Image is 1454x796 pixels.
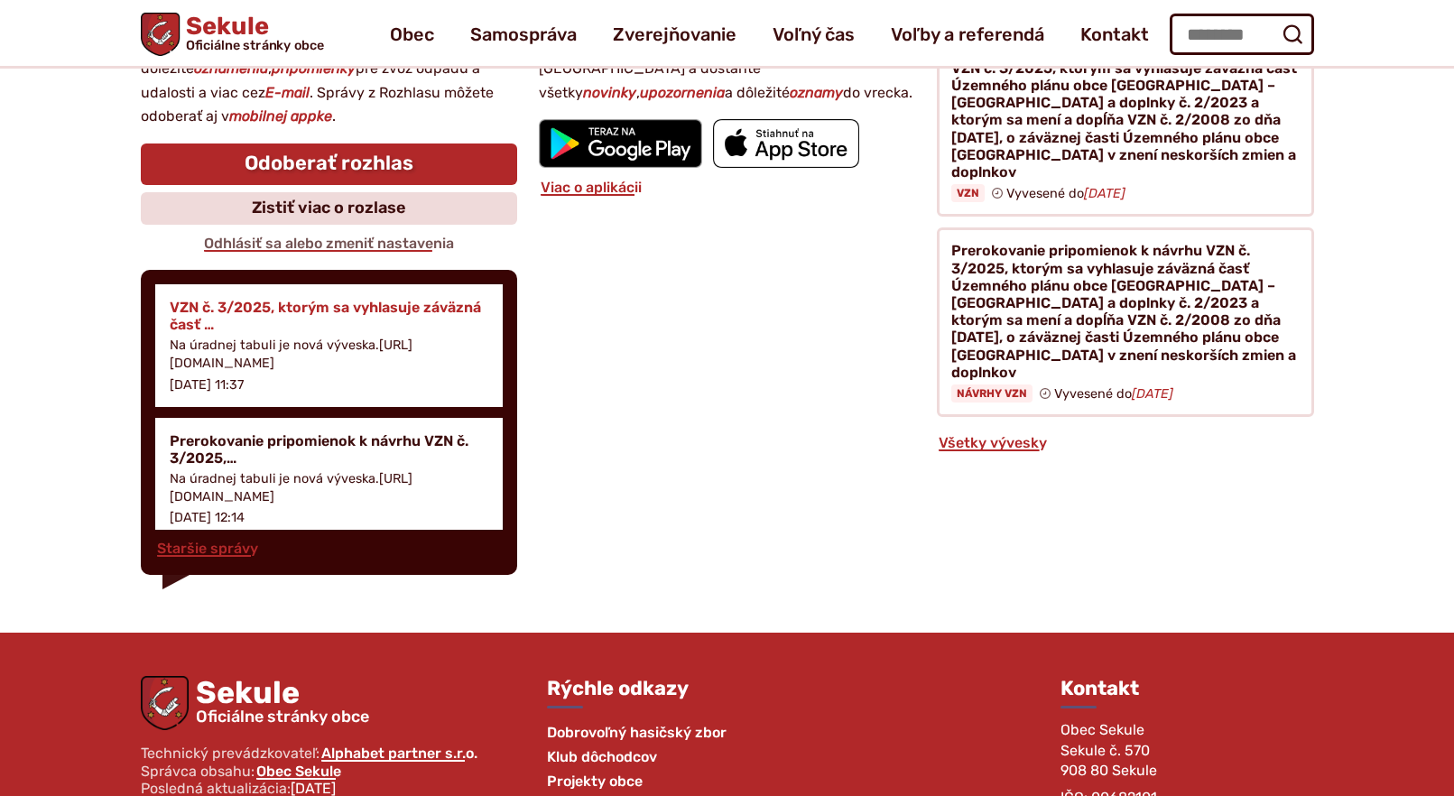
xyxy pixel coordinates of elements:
a: Zistiť viac o rozlase [141,192,517,225]
strong: oznamy [790,84,843,101]
h4: Prerokovanie pripomienok k návrhu VZN č. 3/2025,… [170,432,488,467]
a: Kontakt [1080,9,1149,60]
span: Sekule [189,678,369,725]
h3: Kontakt [1060,676,1314,706]
a: Dobrovoľný hasičský zbor [547,720,727,745]
a: Prerokovanie pripomienok k návrhu VZN č. 3/2025,… Na úradnej tabuli je nová výveska.[URL][DOMAIN_... [155,418,503,541]
p: Na úradnej tabuli je nová výveska.[URL][DOMAIN_NAME] [170,337,488,373]
span: Obec Sekule Sekule č. 570 908 80 Sekule [1060,721,1157,779]
strong: upozornenia [640,84,725,101]
a: Logo Sekule, prejsť na domovskú stránku. [141,13,324,56]
p: Pošleme vám aktuality, dôležité , pre zvoz odpadu a udalosti a viac cez . Správy z Rozhlasu môžet... [141,33,517,129]
span: Sekule [180,14,324,52]
p: [DATE] 11:37 [170,377,244,393]
h3: Rýchle odkazy [547,676,727,706]
a: Samospráva [470,9,577,60]
a: Všetky vývesky [937,434,1049,451]
a: Voľný čas [773,9,855,60]
a: Projekty obce [547,769,643,793]
a: Prerokovanie pripomienok k návrhu VZN č. 3/2025, ktorým sa vyhlasuje záväzná časť Územného plánu ... [937,227,1313,417]
strong: E-mail [265,84,310,101]
p: Stiahnite si mobilnú aplikáciu obce [GEOGRAPHIC_DATA] a dostaňte všetky , a dôležité do vrecka. [539,33,915,105]
a: Odhlásiť sa alebo zmeniť nastavenia [202,235,456,252]
a: Logo Sekule, prejsť na domovskú stránku. [141,676,547,730]
a: Viac o aplikácii [539,179,644,196]
span: Oficiálne stránky obce [196,708,369,725]
a: Voľby a referendá [891,9,1044,60]
span: Oficiálne stránky obce [185,39,324,51]
a: VZN č. 3/2025, ktorým sa vyhlasuje záväzná časť Územného plánu obce [GEOGRAPHIC_DATA] – [GEOGRAPH... [937,45,1313,218]
a: Klub dôchodcov [547,745,657,769]
img: Prejsť na mobilnú aplikáciu Sekule v službe Google Play [539,119,702,168]
img: Prejsť na mobilnú aplikáciu Sekule v App Store [713,119,859,168]
a: Odoberať rozhlas [141,143,517,185]
a: Staršie správy [155,540,260,557]
a: VZN č. 3/2025, ktorým sa vyhlasuje záväzná časť … Na úradnej tabuli je nová výveska.[URL][DOMAIN_... [155,284,503,407]
a: Obec Sekule [255,763,343,780]
strong: mobilnej appke [229,107,332,125]
a: Zverejňovanie [613,9,736,60]
img: Prejsť na domovskú stránku [141,13,180,56]
h4: VZN č. 3/2025, ktorým sa vyhlasuje záväzná časť … [170,299,488,333]
p: [DATE] 12:14 [170,510,245,525]
a: Obec [390,9,434,60]
a: Alphabet partner s.r.o. [320,745,479,762]
strong: novinky [583,84,636,101]
p: Na úradnej tabuli je nová výveska.[URL][DOMAIN_NAME] [170,470,488,506]
img: Prejsť na domovskú stránku [141,676,190,730]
